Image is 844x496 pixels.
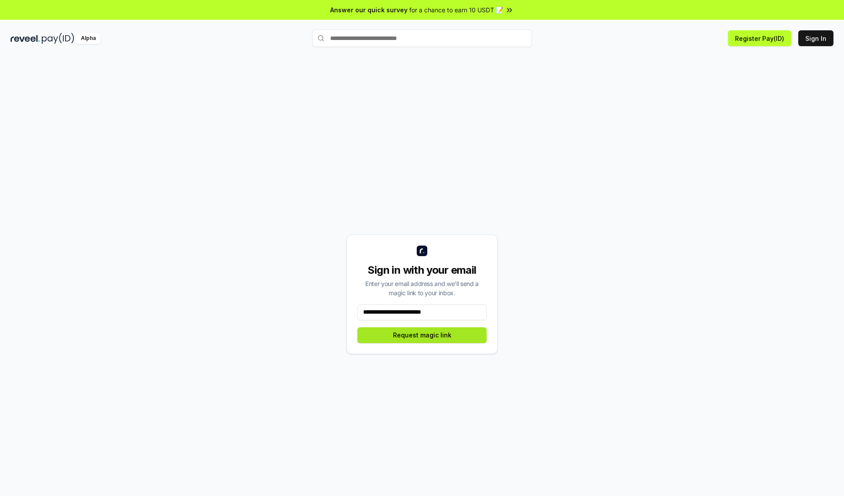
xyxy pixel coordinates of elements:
img: reveel_dark [11,33,40,44]
button: Request magic link [357,327,487,343]
button: Sign In [798,30,833,46]
div: Alpha [76,33,101,44]
span: Answer our quick survey [330,5,407,14]
img: logo_small [417,246,427,256]
div: Enter your email address and we’ll send a magic link to your inbox. [357,279,487,297]
span: for a chance to earn 10 USDT 📝 [409,5,503,14]
img: pay_id [42,33,74,44]
div: Sign in with your email [357,263,487,277]
button: Register Pay(ID) [728,30,791,46]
